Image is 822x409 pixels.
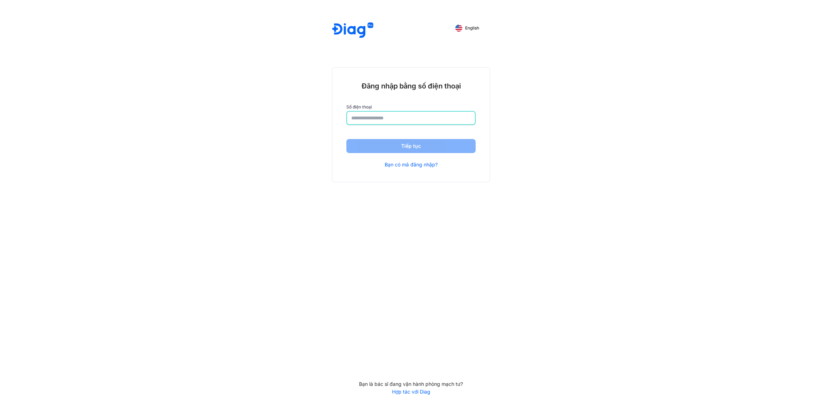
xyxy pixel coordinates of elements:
div: Bạn là bác sĩ đang vận hành phòng mạch tư? [332,381,490,387]
a: Hợp tác với Diag [332,389,490,395]
a: Bạn có mã đăng nhập? [385,161,438,168]
label: Số điện thoại [346,105,476,110]
img: English [455,25,462,32]
span: English [465,26,479,31]
img: logo [332,22,373,39]
button: English [450,22,484,34]
button: Tiếp tục [346,139,476,153]
div: Đăng nhập bằng số điện thoại [346,81,476,91]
